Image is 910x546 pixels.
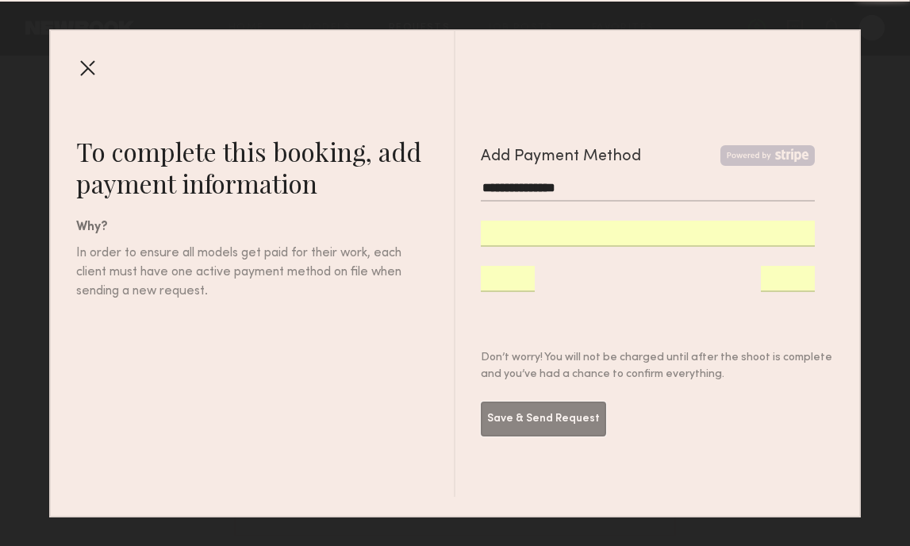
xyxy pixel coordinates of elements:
div: Add Payment Method [481,145,641,169]
iframe: Secure card number input frame [481,225,816,240]
iframe: Secure expiration date input frame [481,271,535,286]
div: Don’t worry! You will not be charged until after the shoot is complete and you’ve had a chance to... [481,349,835,383]
iframe: Secure CVC input frame [761,271,815,286]
div: To complete this booking, add payment information [76,136,454,199]
div: In order to ensure all models get paid for their work, each client must have one active payment m... [76,244,403,301]
div: Why? [76,218,454,237]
